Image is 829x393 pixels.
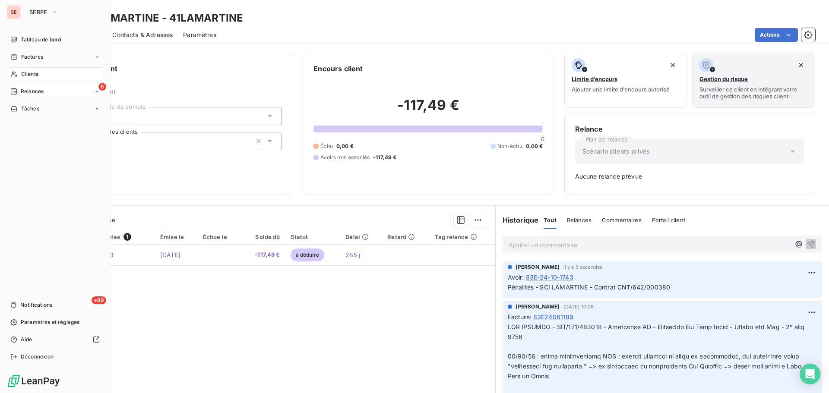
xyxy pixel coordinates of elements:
[76,10,243,26] h3: SCI LAMARTINE - 41LAMARTINE
[533,312,574,321] span: 83E24061189
[387,233,424,240] div: Retard
[70,88,282,100] span: Propriétés Client
[336,142,354,150] span: 0,00 €
[582,147,650,156] span: Scénario clients privés
[21,36,61,44] span: Tableau de bord
[508,312,532,321] span: Facture :
[313,97,543,123] h2: -117,49 €
[7,333,103,346] a: Aide
[21,318,79,326] span: Paramètres et réglages
[52,63,282,74] h6: Informations client
[373,154,396,161] span: -117,49 €
[21,105,39,113] span: Tâches
[21,70,38,78] span: Clients
[246,233,280,240] div: Solde dû
[112,31,173,39] span: Contacts & Adresses
[699,75,748,82] span: Gestion du risque
[21,336,32,343] span: Aide
[123,233,131,241] span: 1
[497,142,522,150] span: Non-échu
[526,142,543,150] span: 0,00 €
[291,248,324,261] span: à déduire
[652,217,685,223] span: Portail client
[563,304,594,309] span: [DATE] 10:06
[21,88,44,95] span: Relances
[755,28,798,42] button: Actions
[7,374,60,388] img: Logo LeanPay
[7,33,103,47] a: Tableau de bord
[508,283,671,291] span: Pénalités - SCI LAMARTINE - Contrat CNT/642/000380
[203,233,236,240] div: Échue le
[541,135,544,142] span: 0
[320,142,333,150] span: Échu
[7,5,21,19] div: SE
[508,273,524,282] span: Avoir :
[563,264,603,270] span: il y a 6 secondes
[496,215,539,225] h6: Historique
[345,251,360,258] span: 285 j
[602,217,642,223] span: Commentaires
[572,86,670,93] span: Ajouter une limite d’encours autorisé
[20,301,52,309] span: Notifications
[21,353,54,361] span: Déconnexion
[160,251,180,258] span: [DATE]
[435,233,490,240] div: Tag relance
[544,217,557,223] span: Tout
[699,86,808,100] span: Surveiller ce client en intégrant votre outil de gestion des risques client.
[313,63,363,74] h6: Encours client
[183,31,216,39] span: Paramètres
[7,85,103,98] a: 6Relances
[572,75,617,82] span: Limite d’encours
[291,233,335,240] div: Statut
[345,233,377,240] div: Délai
[7,315,103,329] a: Paramètres et réglages
[7,50,103,64] a: Factures
[516,303,560,311] span: [PERSON_NAME]
[575,124,804,134] h6: Relance
[692,53,815,108] button: Gestion du risqueSurveiller ce client en intégrant votre outil de gestion des risques client.
[526,273,573,282] span: 83E-24-10-1743
[575,172,804,181] span: Aucune relance prévue
[21,53,43,61] span: Factures
[7,67,103,81] a: Clients
[160,233,193,240] div: Émise le
[516,263,560,271] span: [PERSON_NAME]
[567,217,592,223] span: Relances
[800,364,820,384] div: Open Intercom Messenger
[98,83,106,91] span: 6
[564,53,687,108] button: Limite d’encoursAjouter une limite d’encours autorisé
[7,102,103,116] a: Tâches
[92,296,106,304] span: +99
[320,154,370,161] span: Avoirs non associés
[246,251,280,259] span: -117,49 €
[29,9,47,16] span: SERPE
